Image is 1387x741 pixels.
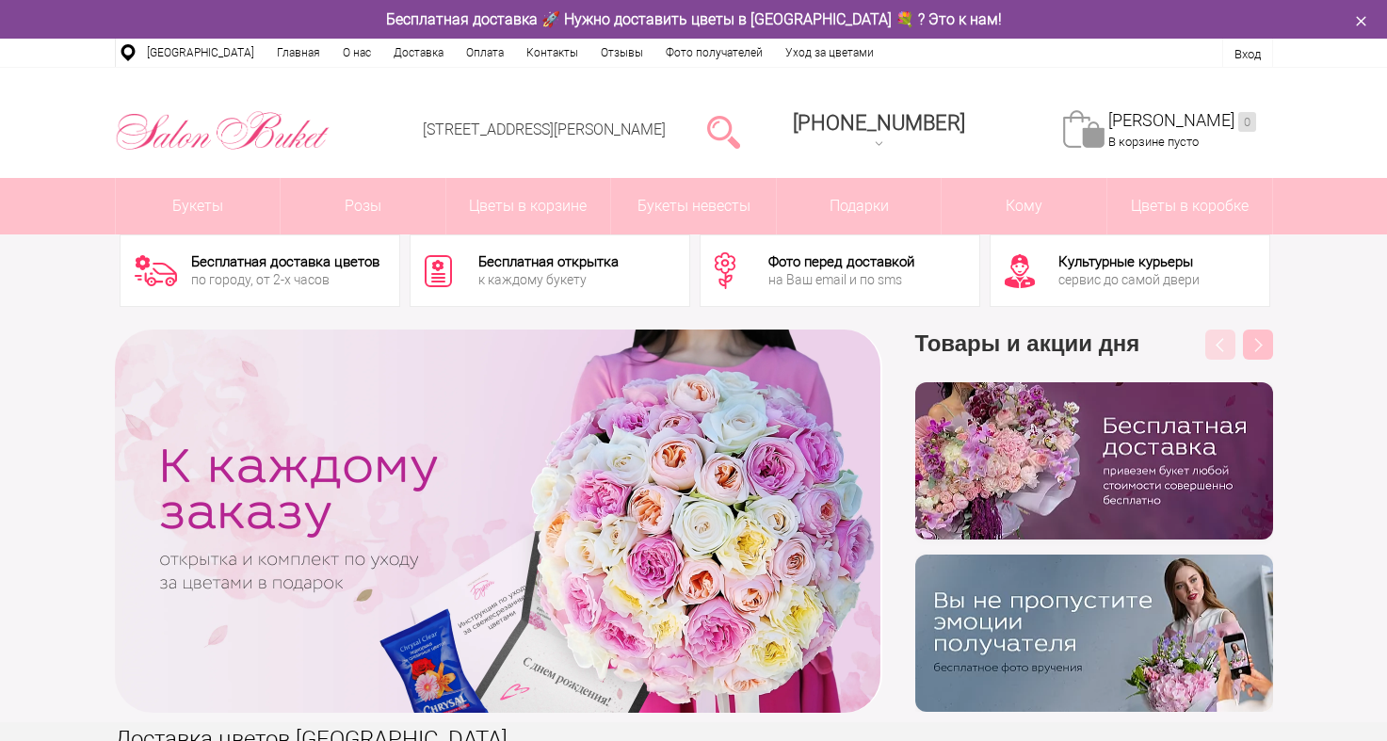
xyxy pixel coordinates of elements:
div: по городу, от 2-х часов [191,273,379,286]
div: Бесплатная доставка 🚀 Нужно доставить цветы в [GEOGRAPHIC_DATA] 💐 ? Это к нам! [101,9,1287,29]
img: Цветы Нижний Новгород [115,106,331,155]
a: Главная [266,39,331,67]
div: Бесплатная открытка [478,255,619,269]
ins: 0 [1238,112,1256,132]
div: Фото перед доставкой [768,255,914,269]
div: Культурные курьеры [1058,255,1200,269]
a: Оплата [455,39,515,67]
div: сервис до самой двери [1058,273,1200,286]
a: Доставка [382,39,455,67]
div: Бесплатная доставка цветов [191,255,379,269]
a: Подарки [777,178,942,234]
img: hpaj04joss48rwypv6hbykmvk1dj7zyr.png.webp [915,382,1273,540]
span: Кому [942,178,1106,234]
span: [PHONE_NUMBER] [793,111,965,135]
a: Цветы в коробке [1107,178,1272,234]
span: В корзине пусто [1108,135,1199,149]
div: к каждому букету [478,273,619,286]
a: Розы [281,178,445,234]
a: [GEOGRAPHIC_DATA] [136,39,266,67]
div: на Ваш email и по sms [768,273,914,286]
a: Букеты невесты [611,178,776,234]
a: [STREET_ADDRESS][PERSON_NAME] [423,121,666,138]
a: Уход за цветами [774,39,885,67]
button: Next [1243,330,1273,360]
a: [PERSON_NAME] [1108,110,1256,132]
a: Вход [1234,47,1261,61]
a: [PHONE_NUMBER] [782,105,976,158]
a: Контакты [515,39,589,67]
h3: Товары и акции дня [915,330,1273,382]
img: v9wy31nijnvkfycrkduev4dhgt9psb7e.png.webp [915,555,1273,712]
a: Отзывы [589,39,654,67]
a: О нас [331,39,382,67]
a: Фото получателей [654,39,774,67]
a: Букеты [116,178,281,234]
a: Цветы в корзине [446,178,611,234]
